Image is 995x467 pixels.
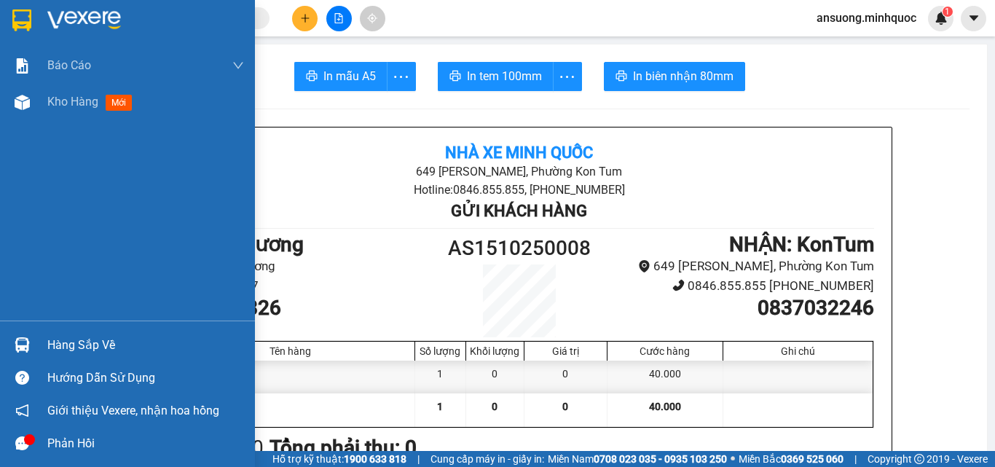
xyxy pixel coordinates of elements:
span: | [417,451,420,467]
span: Cung cấp máy in - giấy in: [430,451,544,467]
button: printerIn mẫu A5 [294,62,388,91]
span: Miền Nam [548,451,727,467]
span: printer [306,70,318,84]
button: more [387,62,416,91]
h1: 0837032246 [608,296,874,321]
span: ⚪️ [731,456,735,462]
button: caret-down [961,6,986,31]
strong: 0708 023 035 - 0935 103 250 [594,453,727,465]
h1: 0797870826 [165,296,430,321]
span: In biên nhận 80mm [633,67,734,85]
span: Hỗ trợ kỹ thuật: [272,451,406,467]
strong: 1900 633 818 [344,453,406,465]
div: Số lượng [419,345,462,357]
b: NHẬN : KonTum [729,232,874,256]
span: Miền Bắc [739,451,843,467]
div: Giá trị [528,345,603,357]
span: file-add [334,13,344,23]
div: Hàng sắp về [47,334,244,356]
li: Bến Xe An Sương [165,256,430,276]
b: Gửi khách hàng [451,202,587,220]
li: 649 [PERSON_NAME], Phường Kon Tum [608,256,874,276]
span: phone [672,279,685,291]
div: Cước hàng [611,345,719,357]
sup: 1 [943,7,953,17]
button: printerIn tem 100mm [438,62,554,91]
span: question-circle [15,371,29,385]
li: 0846.855.855 [PHONE_NUMBER] [608,276,874,296]
div: Hướng dẫn sử dụng [47,367,244,389]
li: 649 [PERSON_NAME], Phường Kon Tum [283,162,755,181]
b: Nhà xe Minh Quốc [445,144,593,162]
div: Khối lượng [470,345,520,357]
span: 40.000 [649,401,681,412]
span: environment [638,260,650,272]
button: printerIn biên nhận 80mm [604,62,745,91]
span: 1 [945,7,950,17]
span: more [554,68,581,86]
span: message [15,436,29,450]
span: ansuong.minhquoc [805,9,928,27]
span: In tem 100mm [467,67,542,85]
span: Giới thiệu Vexere, nhận hoa hồng [47,401,219,420]
div: Ghi chú [727,345,869,357]
button: plus [292,6,318,31]
img: warehouse-icon [15,337,30,353]
h1: AS1510250008 [430,232,608,264]
img: warehouse-icon [15,95,30,110]
b: Tổng phải thu: 0 [270,436,417,460]
span: caret-down [967,12,980,25]
img: logo-vxr [12,9,31,31]
span: Báo cáo [47,56,91,74]
span: Kho hàng [47,95,98,109]
span: In mẫu A5 [323,67,376,85]
span: mới [106,95,132,111]
img: solution-icon [15,58,30,74]
div: 0 [466,361,524,393]
div: bt hs [166,361,415,393]
span: 0 [562,401,568,412]
div: Phản hồi [47,433,244,455]
span: notification [15,404,29,417]
span: | [854,451,857,467]
div: 0 [524,361,607,393]
li: 0905 296 767 [165,276,430,296]
span: plus [300,13,310,23]
span: printer [616,70,627,84]
span: 1 [437,401,443,412]
img: icon-new-feature [935,12,948,25]
button: file-add [326,6,352,31]
span: 0 [492,401,497,412]
span: printer [449,70,461,84]
span: more [388,68,415,86]
div: Tên hàng [170,345,411,357]
div: 40.000 [607,361,723,393]
span: copyright [914,454,924,464]
span: aim [367,13,377,23]
button: aim [360,6,385,31]
strong: 0369 525 060 [781,453,843,465]
li: Hotline: 0846.855.855, [PHONE_NUMBER] [283,181,755,199]
button: more [553,62,582,91]
div: 1 [415,361,466,393]
span: down [232,60,244,71]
